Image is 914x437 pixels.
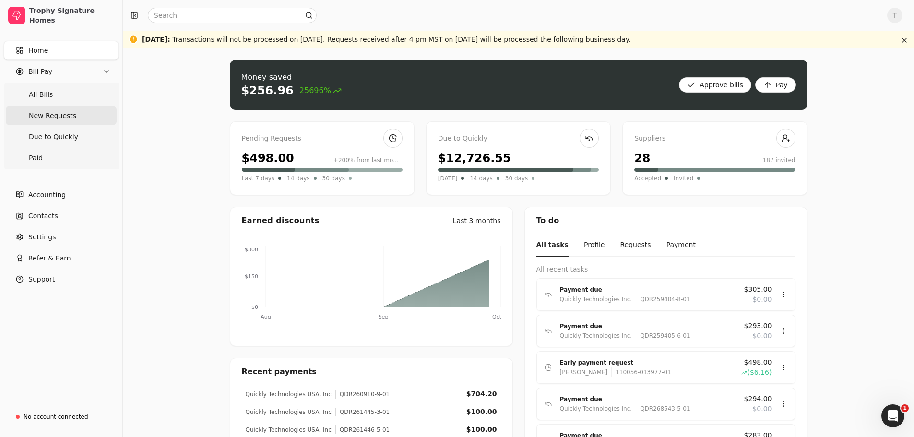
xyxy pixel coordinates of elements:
[560,367,608,377] div: [PERSON_NAME]
[4,270,119,289] button: Support
[560,321,736,331] div: Payment due
[744,284,772,295] span: $305.00
[6,106,117,125] a: New Requests
[536,234,569,257] button: All tasks
[492,314,501,320] tspan: Oct
[335,408,390,416] div: QDR261445-3-01
[251,304,258,310] tspan: $0
[560,331,632,341] div: Quickly Technologies Inc.
[29,90,53,100] span: All Bills
[29,153,43,163] span: Paid
[333,156,403,165] div: +200% from last month
[611,367,671,377] div: 110056-013977-01
[752,404,772,414] span: $0.00
[246,408,332,416] div: Quickly Technologies USA, Inc
[560,358,734,367] div: Early payment request
[287,174,309,183] span: 14 days
[378,314,388,320] tspan: Sep
[620,234,651,257] button: Requests
[560,394,736,404] div: Payment due
[29,111,76,121] span: New Requests
[636,404,690,413] div: QDR268543-5-01
[560,404,632,413] div: Quickly Technologies Inc.
[241,83,294,98] div: $256.96
[901,404,909,412] span: 1
[744,357,772,367] span: $498.00
[679,77,751,93] button: Approve bills
[28,232,56,242] span: Settings
[438,150,511,167] div: $12,726.55
[4,227,119,247] a: Settings
[536,264,795,274] div: All recent tasks
[747,367,772,378] span: ($6.16)
[438,174,458,183] span: [DATE]
[744,394,772,404] span: $294.00
[525,207,807,234] div: To do
[4,185,119,204] a: Accounting
[752,295,772,305] span: $0.00
[322,174,345,183] span: 30 days
[29,6,114,25] div: Trophy Signature Homes
[245,247,258,253] tspan: $300
[636,331,690,341] div: QDR259405-6-01
[755,77,796,93] button: Pay
[24,413,88,421] div: No account connected
[241,71,342,83] div: Money saved
[634,174,661,183] span: Accepted
[4,248,119,268] button: Refer & Earn
[634,133,795,144] div: Suppliers
[4,41,119,60] a: Home
[142,35,170,43] span: [DATE] :
[666,234,696,257] button: Payment
[230,358,512,385] div: Recent payments
[246,425,332,434] div: Quickly Technologies USA, Inc
[6,148,117,167] a: Paid
[242,133,403,144] div: Pending Requests
[674,174,693,183] span: Invited
[466,407,497,417] div: $100.00
[470,174,492,183] span: 14 days
[4,206,119,225] a: Contacts
[148,8,317,23] input: Search
[466,425,497,435] div: $100.00
[242,150,294,167] div: $498.00
[28,211,58,221] span: Contacts
[28,253,71,263] span: Refer & Earn
[29,132,78,142] span: Due to Quickly
[242,174,275,183] span: Last 7 days
[4,408,119,425] a: No account connected
[763,156,795,165] div: 187 invited
[6,85,117,104] a: All Bills
[752,331,772,341] span: $0.00
[335,390,390,399] div: QDR260910-9-01
[634,150,650,167] div: 28
[453,216,501,226] div: Last 3 months
[887,8,902,23] button: T
[28,190,66,200] span: Accounting
[299,85,342,96] span: 25696%
[744,321,772,331] span: $293.00
[245,273,258,280] tspan: $150
[636,295,690,304] div: QDR259404-8-01
[335,425,390,434] div: QDR261446-5-01
[466,389,497,399] div: $704.20
[560,285,736,295] div: Payment due
[505,174,528,183] span: 30 days
[560,295,632,304] div: Quickly Technologies Inc.
[584,234,605,257] button: Profile
[246,390,332,399] div: Quickly Technologies USA, Inc
[242,215,320,226] div: Earned discounts
[142,35,630,45] div: Transactions will not be processed on [DATE]. Requests received after 4 pm MST on [DATE] will be ...
[261,314,271,320] tspan: Aug
[28,46,48,56] span: Home
[438,133,599,144] div: Due to Quickly
[6,127,117,146] a: Due to Quickly
[881,404,904,427] iframe: Intercom live chat
[28,274,55,284] span: Support
[28,67,52,77] span: Bill Pay
[4,62,119,81] button: Bill Pay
